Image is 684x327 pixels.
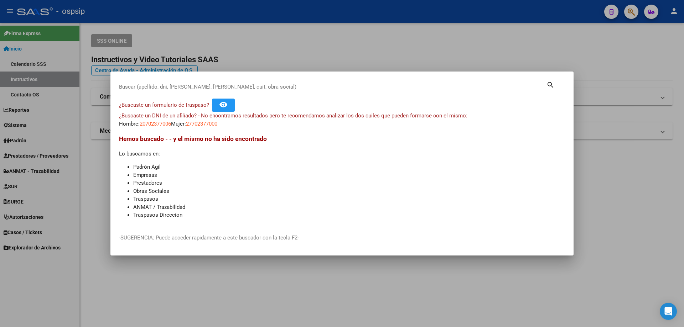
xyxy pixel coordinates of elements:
[133,211,565,219] li: Traspasos Direccion
[133,187,565,195] li: Obras Sociales
[119,134,565,219] div: Lo buscamos en:
[133,163,565,171] li: Padrón Ágil
[140,121,171,127] span: 20702377006
[133,179,565,187] li: Prestadores
[119,102,212,108] span: ¿Buscaste un formulario de traspaso? -
[119,234,565,242] p: -SUGERENCIA: Puede acceder rapidamente a este buscador con la tecla F2-
[546,80,555,89] mat-icon: search
[133,171,565,179] li: Empresas
[133,203,565,211] li: ANMAT / Trazabilidad
[119,112,565,128] div: Hombre: Mujer:
[219,100,228,109] mat-icon: remove_red_eye
[119,135,267,142] span: Hemos buscado - - y el mismo no ha sido encontrado
[186,121,217,127] span: 27702377000
[119,112,467,119] span: ¿Buscaste un DNI de un afiliado? - No encontramos resultados pero te recomendamos analizar los do...
[660,303,677,320] div: Open Intercom Messenger
[133,195,565,203] li: Traspasos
